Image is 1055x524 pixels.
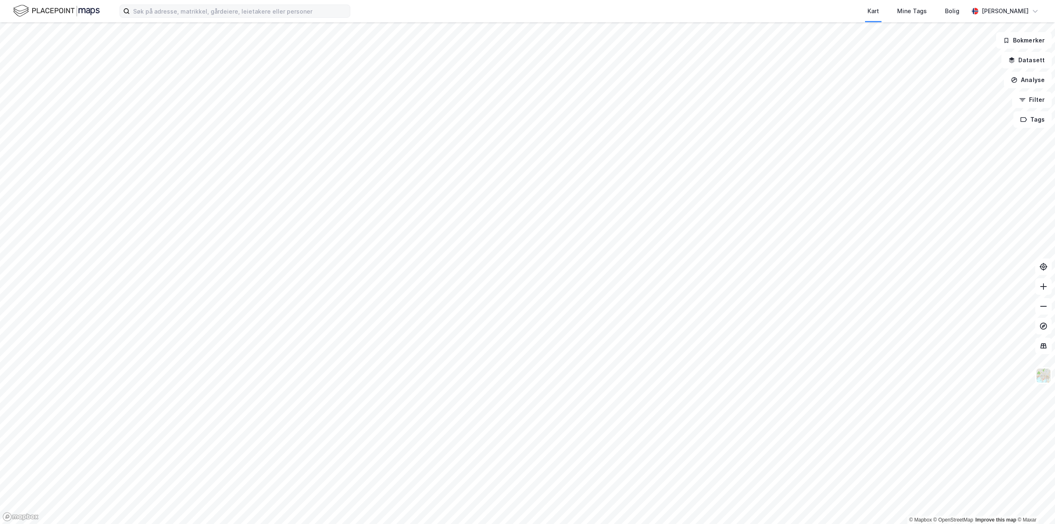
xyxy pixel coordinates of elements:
div: Mine Tags [897,6,927,16]
div: Kontrollprogram for chat [1014,484,1055,524]
img: logo.f888ab2527a4732fd821a326f86c7f29.svg [13,4,100,18]
iframe: Chat Widget [1014,484,1055,524]
input: Søk på adresse, matrikkel, gårdeiere, leietakere eller personer [130,5,350,17]
div: [PERSON_NAME] [982,6,1029,16]
div: Bolig [945,6,959,16]
div: Kart [867,6,879,16]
